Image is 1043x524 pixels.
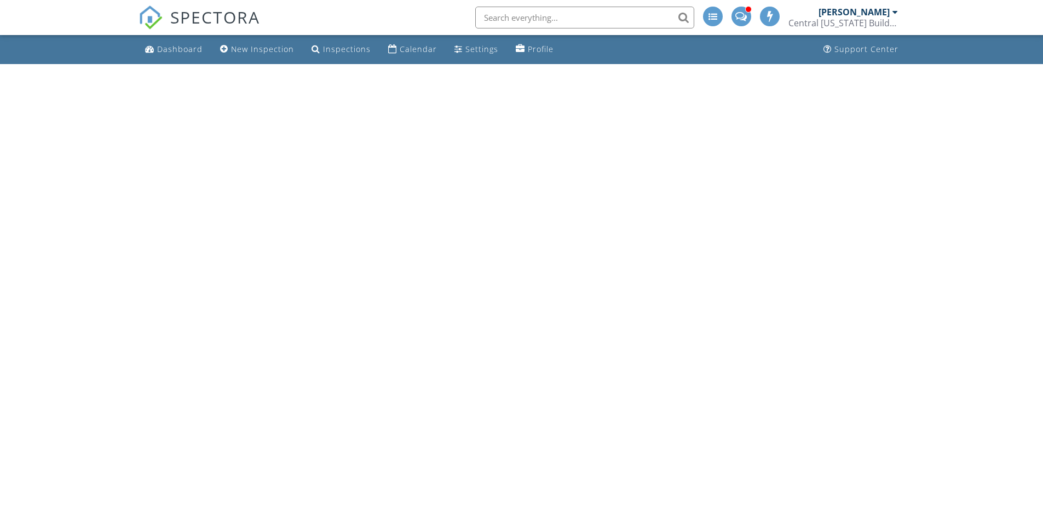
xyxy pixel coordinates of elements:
[231,44,294,54] div: New Inspection
[788,18,898,28] div: Central Florida Building Inspectors
[465,44,498,54] div: Settings
[475,7,694,28] input: Search everything...
[384,39,441,60] a: Calendar
[400,44,437,54] div: Calendar
[323,44,371,54] div: Inspections
[450,39,503,60] a: Settings
[819,39,903,60] a: Support Center
[819,7,890,18] div: [PERSON_NAME]
[157,44,203,54] div: Dashboard
[170,5,260,28] span: SPECTORA
[139,5,163,30] img: The Best Home Inspection Software - Spectora
[139,15,260,38] a: SPECTORA
[141,39,207,60] a: Dashboard
[834,44,898,54] div: Support Center
[511,39,558,60] a: Profile
[528,44,554,54] div: Profile
[307,39,375,60] a: Inspections
[216,39,298,60] a: New Inspection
